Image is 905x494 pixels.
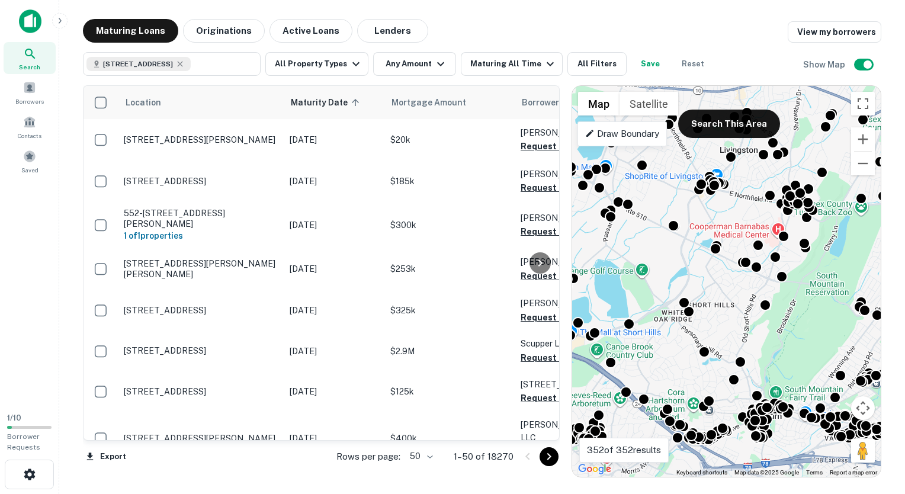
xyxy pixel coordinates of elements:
p: 552-[STREET_ADDRESS][PERSON_NAME] [124,208,278,229]
p: [DATE] [290,345,378,358]
button: Zoom out [851,152,875,175]
p: [PERSON_NAME] Interests LLC [521,418,639,444]
p: Rows per page: [336,450,400,464]
span: 1 / 10 [7,413,21,422]
p: [PERSON_NAME] [521,126,639,139]
span: Borrowers [15,97,44,106]
span: Saved [21,165,38,175]
button: Request Borrower Info [521,351,617,365]
p: [STREET_ADDRESS] [124,305,278,316]
a: Search [4,42,56,74]
button: Request Borrower Info [521,181,617,195]
p: [PERSON_NAME] [521,211,639,224]
span: [STREET_ADDRESS] [103,59,173,69]
button: Search This Area [678,110,780,138]
span: Borrower Name [522,95,584,110]
p: $2.9M [390,345,509,358]
a: Report a map error [830,469,877,476]
div: 0 0 [572,86,881,477]
span: Mortgage Amount [391,95,482,110]
a: Terms (opens in new tab) [806,469,823,476]
p: 352 of 352 results [587,443,661,457]
img: Google [575,461,614,477]
button: Map camera controls [851,396,875,420]
p: [PERSON_NAME] [521,297,639,310]
th: Borrower Name [515,86,645,119]
p: [STREET_ADDRESS][PERSON_NAME][PERSON_NAME] [124,258,278,280]
p: [STREET_ADDRESS][PERSON_NAME] [124,134,278,145]
p: [STREET_ADDRESS] LLC [521,378,639,391]
p: [STREET_ADDRESS] [124,176,278,187]
button: Request Borrower Info [521,269,617,283]
p: $325k [390,304,509,317]
p: [DATE] [290,175,378,188]
button: Any Amount [373,52,456,76]
a: Contacts [4,111,56,143]
a: View my borrowers [788,21,881,43]
button: Request Borrower Info [521,391,617,405]
p: [DATE] [290,304,378,317]
button: Keyboard shortcuts [676,469,727,477]
a: Open this area in Google Maps (opens a new window) [575,461,614,477]
th: Mortgage Amount [384,86,515,119]
p: $300k [390,219,509,232]
button: Request Borrower Info [521,224,617,239]
p: [STREET_ADDRESS][PERSON_NAME] [124,433,278,444]
button: Go to next page [540,447,559,466]
h6: 1 of 1 properties [124,229,278,242]
p: $125k [390,385,509,398]
button: Request Borrower Info [521,310,617,325]
a: Saved [4,145,56,177]
p: [DATE] [290,432,378,445]
span: Contacts [18,131,41,140]
p: [STREET_ADDRESS] [124,386,278,397]
h6: Show Map [803,58,847,71]
p: $400k [390,432,509,445]
button: Show street map [578,92,620,116]
p: [DATE] [290,219,378,232]
span: Location [125,95,161,110]
p: [DATE] [290,385,378,398]
th: Maturity Date [284,86,384,119]
button: Request Borrower Info [521,139,617,153]
span: Search [19,62,40,72]
p: [DATE] [290,133,378,146]
div: Maturing All Time [470,57,557,71]
p: Scupper LLC [521,337,639,350]
div: 50 [405,448,435,465]
a: Borrowers [4,76,56,108]
p: $20k [390,133,509,146]
button: Toggle fullscreen view [851,92,875,116]
button: Show satellite imagery [620,92,678,116]
span: Borrower Requests [7,432,40,451]
p: Draw Boundary [585,127,659,141]
button: Maturing All Time [461,52,563,76]
button: Lenders [357,19,428,43]
button: Export [83,448,129,466]
p: $253k [390,262,509,275]
button: Originations [183,19,265,43]
button: Maturing Loans [83,19,178,43]
p: [DATE] [290,262,378,275]
p: [PERSON_NAME] [521,168,639,181]
p: 1–50 of 18270 [454,450,514,464]
p: $185k [390,175,509,188]
button: Save your search to get updates of matches that match your search criteria. [631,52,669,76]
iframe: Chat Widget [846,399,905,456]
button: Zoom in [851,127,875,151]
button: All Property Types [265,52,368,76]
p: [STREET_ADDRESS] [124,345,278,356]
span: Map data ©2025 Google [734,469,799,476]
button: Reset [674,52,712,76]
span: Maturity Date [291,95,363,110]
th: Location [118,86,284,119]
p: [PERSON_NAME] LLC [521,255,639,268]
button: Active Loans [269,19,352,43]
img: capitalize-icon.png [19,9,41,33]
button: All Filters [567,52,627,76]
